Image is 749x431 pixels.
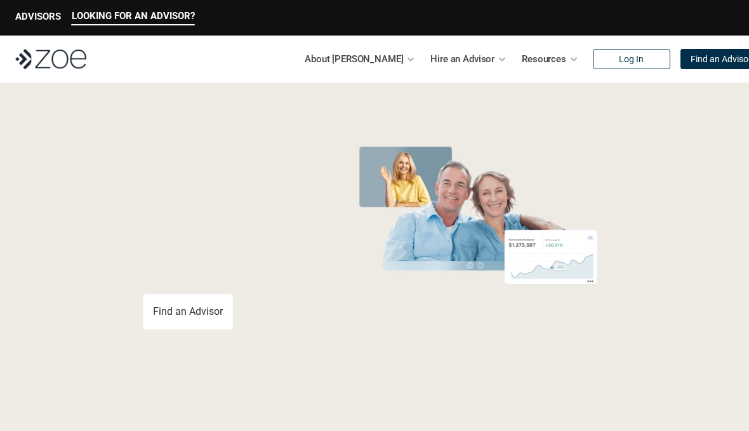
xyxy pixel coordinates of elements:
[430,50,494,69] p: Hire an Advisor
[143,123,350,227] p: Grow Your Wealth with a Financial Advisor
[522,50,566,69] p: Resources
[305,50,403,69] p: About [PERSON_NAME]
[15,11,61,22] p: ADVISORS
[376,306,581,310] em: The information in the visuals above is for illustrative purposes only and does not represent an ...
[143,242,350,279] p: You deserve an advisor you can trust. [PERSON_NAME], hire, and invest with vetted, fiduciary, fin...
[153,305,223,317] p: Find an Advisor
[619,54,644,65] p: Log In
[72,10,195,22] p: LOOKING FOR AN ADVISOR?
[593,49,670,69] a: Log In
[143,294,233,329] a: Find an Advisor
